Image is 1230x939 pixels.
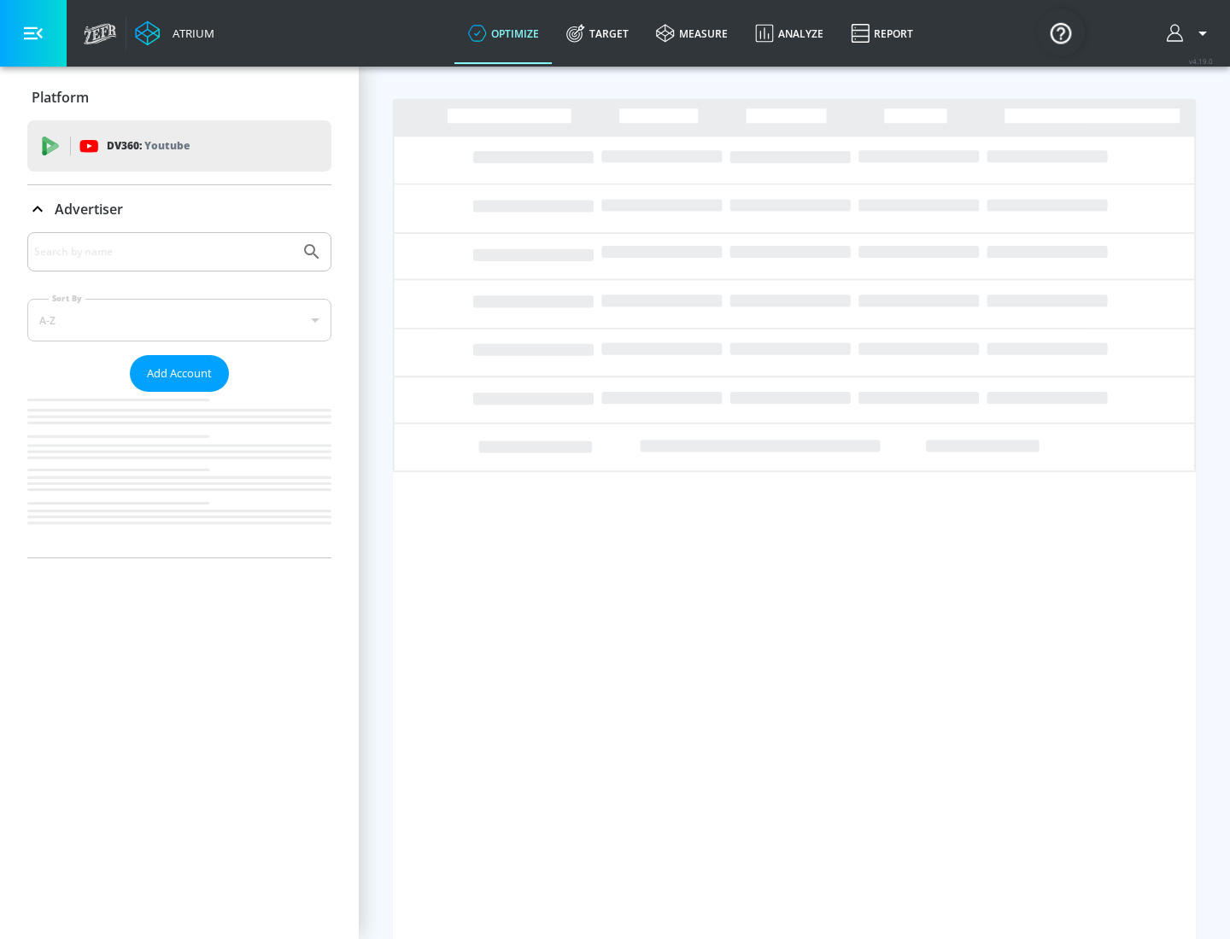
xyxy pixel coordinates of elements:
a: optimize [454,3,553,64]
span: Add Account [147,364,212,383]
div: Advertiser [27,232,331,557]
a: Report [837,3,927,64]
a: Target [553,3,642,64]
input: Search by name [34,241,293,263]
div: DV360: Youtube [27,120,331,172]
p: Youtube [144,137,190,155]
div: Advertiser [27,185,331,233]
div: A-Z [27,299,331,341]
p: DV360: [107,137,190,155]
a: Atrium [135,20,214,46]
p: Platform [32,88,89,107]
button: Add Account [130,355,229,392]
a: measure [642,3,741,64]
p: Advertiser [55,200,123,219]
button: Open Resource Center [1037,9,1085,56]
div: Atrium [166,26,214,41]
div: Platform [27,73,331,121]
nav: list of Advertiser [27,392,331,557]
label: Sort By [49,293,85,304]
span: v 4.19.0 [1189,56,1213,66]
a: Analyze [741,3,837,64]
